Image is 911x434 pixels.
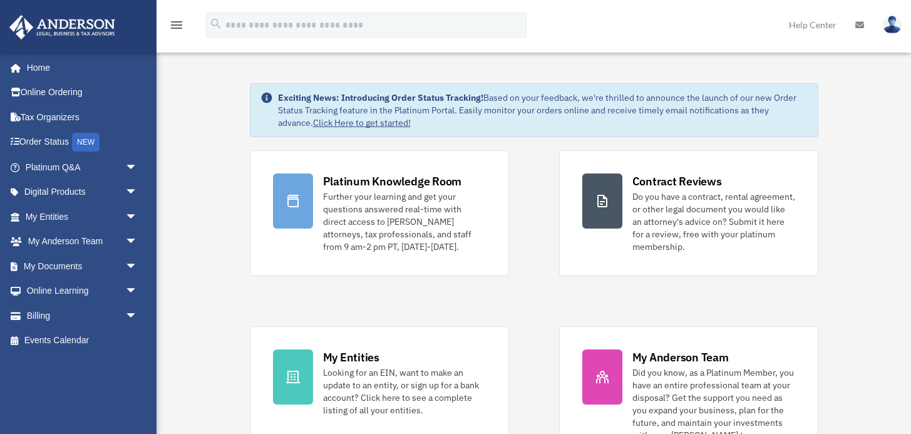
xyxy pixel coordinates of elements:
[9,204,157,229] a: My Entitiesarrow_drop_down
[250,150,509,276] a: Platinum Knowledge Room Further your learning and get your questions answered real-time with dire...
[278,91,808,129] div: Based on your feedback, we're thrilled to announce the launch of our new Order Status Tracking fe...
[632,173,722,189] div: Contract Reviews
[9,254,157,279] a: My Documentsarrow_drop_down
[125,229,150,255] span: arrow_drop_down
[9,155,157,180] a: Platinum Q&Aarrow_drop_down
[9,303,157,328] a: Billingarrow_drop_down
[632,349,729,365] div: My Anderson Team
[883,16,902,34] img: User Pic
[9,328,157,353] a: Events Calendar
[9,180,157,205] a: Digital Productsarrow_drop_down
[323,190,486,253] div: Further your learning and get your questions answered real-time with direct access to [PERSON_NAM...
[559,150,818,276] a: Contract Reviews Do you have a contract, rental agreement, or other legal document you would like...
[209,17,223,31] i: search
[72,133,100,152] div: NEW
[125,303,150,329] span: arrow_drop_down
[323,366,486,416] div: Looking for an EIN, want to make an update to an entity, or sign up for a bank account? Click her...
[9,229,157,254] a: My Anderson Teamarrow_drop_down
[125,254,150,279] span: arrow_drop_down
[9,80,157,105] a: Online Ordering
[169,18,184,33] i: menu
[9,105,157,130] a: Tax Organizers
[9,55,150,80] a: Home
[125,204,150,230] span: arrow_drop_down
[125,155,150,180] span: arrow_drop_down
[278,92,483,103] strong: Exciting News: Introducing Order Status Tracking!
[323,173,462,189] div: Platinum Knowledge Room
[323,349,379,365] div: My Entities
[9,279,157,304] a: Online Learningarrow_drop_down
[632,190,795,253] div: Do you have a contract, rental agreement, or other legal document you would like an attorney's ad...
[313,117,411,128] a: Click Here to get started!
[125,279,150,304] span: arrow_drop_down
[125,180,150,205] span: arrow_drop_down
[6,15,119,39] img: Anderson Advisors Platinum Portal
[9,130,157,155] a: Order StatusNEW
[169,22,184,33] a: menu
